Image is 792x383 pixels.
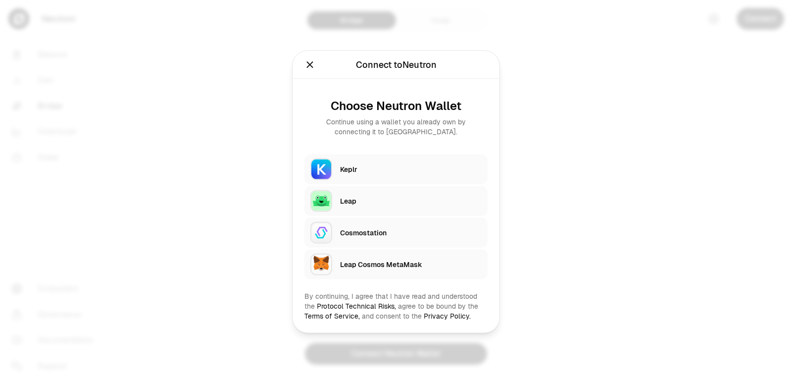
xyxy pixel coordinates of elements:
div: Cosmostation [340,227,482,237]
div: Leap Cosmos MetaMask [340,259,482,269]
div: Leap [340,196,482,206]
div: Continue using a wallet you already own by connecting it to [GEOGRAPHIC_DATA]. [312,116,480,136]
img: Keplr [310,158,332,180]
div: By continuing, I agree that I have read and understood the agree to be bound by the and consent t... [304,291,488,321]
img: Leap Cosmos MetaMask [310,253,332,275]
button: Close [304,57,315,71]
button: LeapLeap [304,186,488,216]
div: Choose Neutron Wallet [312,99,480,112]
button: KeplrKeplr [304,154,488,184]
a: Protocol Technical Risks, [317,301,396,310]
a: Privacy Policy. [424,311,471,320]
div: Keplr [340,164,482,174]
button: CosmostationCosmostation [304,218,488,247]
a: Terms of Service, [304,311,360,320]
img: Leap [310,190,332,212]
button: Leap Cosmos MetaMaskLeap Cosmos MetaMask [304,249,488,279]
img: Cosmostation [310,221,332,243]
div: Connect to Neutron [356,57,437,71]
